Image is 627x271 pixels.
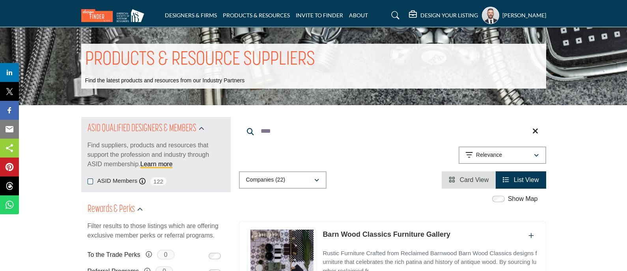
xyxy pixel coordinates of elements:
span: Card View [460,176,489,183]
span: 122 [149,176,167,186]
li: List View [496,171,546,189]
a: Barn Wood Classics Furniture Gallery [323,230,450,238]
a: Search [384,9,405,22]
label: Show Map [508,194,538,204]
input: ASID Members checkbox [88,178,93,184]
span: 0 [157,250,175,260]
h1: PRODUCTS & RESOURCE SUPPLIERS [85,48,315,72]
a: View Card [449,176,489,183]
a: Learn more [140,161,173,167]
p: Companies (22) [246,176,286,184]
p: Find suppliers, products and resources that support the profession and industry through ASID memb... [88,141,224,169]
button: Show hide supplier dropdown [482,7,499,24]
p: Filter results to those listings which are offering exclusive member perks or referral programs. [88,221,224,240]
h2: Rewards & Perks [88,202,135,217]
p: Relevance [476,151,502,159]
input: Switch to To the Trade Perks [209,253,221,259]
div: DESIGN YOUR LISTING [409,11,478,20]
p: Find the latest products and resources from our Industry Partners [85,77,245,85]
img: Site Logo [81,9,148,22]
button: Companies (22) [239,171,327,189]
h2: ASID QUALIFIED DESIGNERS & MEMBERS [88,122,196,136]
input: Search Keyword [239,122,546,141]
p: Barn Wood Classics Furniture Gallery [323,229,450,240]
a: PRODUCTS & RESOURCES [223,12,290,19]
a: View List [503,176,539,183]
button: Relevance [459,147,546,164]
h5: DESIGN YOUR LISTING [420,12,478,19]
span: List View [514,176,539,183]
label: ASID Members [97,176,137,186]
a: Add To List [528,232,534,239]
h5: [PERSON_NAME] [502,11,546,19]
a: DESIGNERS & FIRMS [165,12,217,19]
label: To the Trade Perks [88,248,140,262]
a: INVITE TO FINDER [296,12,343,19]
li: Card View [442,171,496,189]
a: ABOUT [349,12,368,19]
